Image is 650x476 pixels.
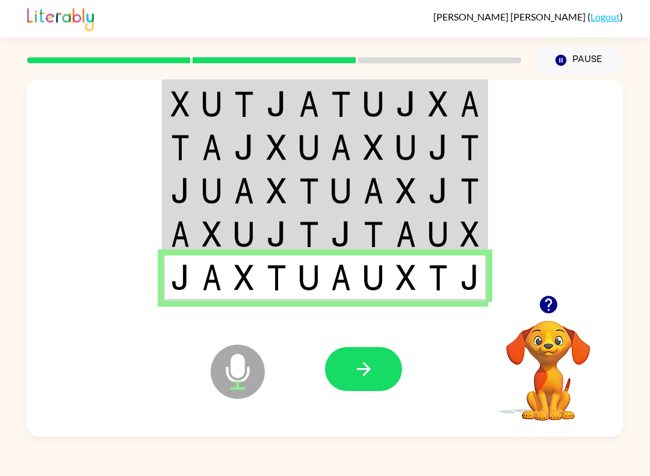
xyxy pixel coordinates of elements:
[460,265,479,290] img: j
[234,134,254,160] img: j
[171,91,190,117] img: x
[364,134,383,160] img: x
[299,265,319,290] img: u
[429,134,448,160] img: j
[364,91,383,117] img: u
[299,178,319,204] img: t
[171,178,190,204] img: j
[202,91,222,117] img: u
[267,91,286,117] img: j
[331,221,351,247] img: j
[331,178,351,204] img: u
[396,178,416,204] img: x
[234,265,254,290] img: x
[460,91,479,117] img: a
[234,91,254,117] img: t
[488,302,608,422] video: Your browser must support playing .mp4 files to use Literably. Please try using another browser.
[331,134,351,160] img: a
[396,134,416,160] img: u
[171,134,190,160] img: t
[364,221,383,247] img: t
[27,5,94,31] img: Literably
[267,221,286,247] img: j
[171,265,190,290] img: j
[234,221,254,247] img: u
[460,178,479,204] img: t
[433,11,587,22] span: [PERSON_NAME] [PERSON_NAME]
[396,91,416,117] img: j
[202,265,222,290] img: a
[331,265,351,290] img: a
[202,178,222,204] img: u
[267,134,286,160] img: x
[267,265,286,290] img: t
[396,265,416,290] img: x
[536,46,623,74] button: Pause
[460,221,479,247] img: x
[331,91,351,117] img: t
[460,134,479,160] img: t
[364,178,383,204] img: a
[429,178,448,204] img: j
[299,134,319,160] img: u
[299,221,319,247] img: t
[267,178,286,204] img: x
[171,221,190,247] img: a
[396,221,416,247] img: a
[299,91,319,117] img: a
[429,265,448,290] img: t
[364,265,383,290] img: u
[429,91,448,117] img: x
[433,11,623,22] div: ( )
[202,134,222,160] img: a
[234,178,254,204] img: a
[202,221,222,247] img: x
[590,11,620,22] a: Logout
[429,221,448,247] img: u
